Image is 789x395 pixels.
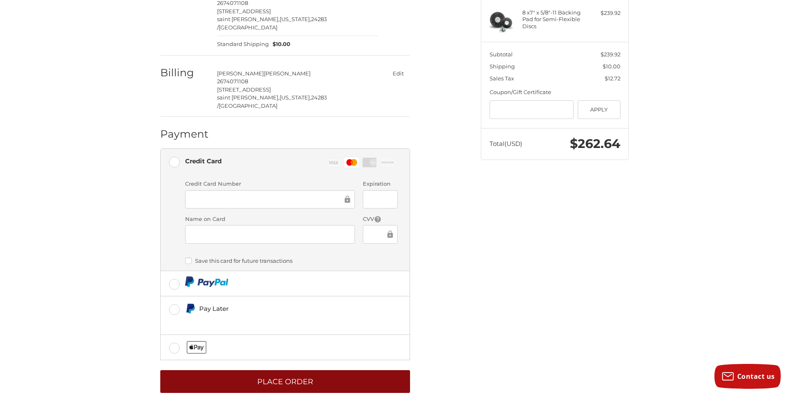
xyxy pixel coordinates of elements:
[217,94,280,101] span: saint [PERSON_NAME],
[185,257,398,264] label: Save this card for future transactions
[280,94,311,101] span: [US_STATE],
[369,194,391,204] iframe: Secure Credit Card Frame - Expiration Date
[217,8,271,15] span: [STREET_ADDRESS]
[191,194,343,204] iframe: Secure Credit Card Frame - Credit Card Number
[369,230,385,239] iframe: Secure Credit Card Frame - CVV
[185,276,229,287] img: PayPal icon
[185,317,353,325] iframe: PayPal Message 1
[187,341,206,354] img: Applepay icon
[490,75,514,82] span: Sales Tax
[603,63,620,70] span: $10.00
[185,303,195,314] img: Pay Later icon
[605,75,620,82] span: $12.72
[191,230,349,239] iframe: Secure Credit Card Frame - Cardholder Name
[588,9,620,17] div: $239.92
[160,128,209,141] h2: Payment
[363,215,397,223] label: CVV
[185,154,222,168] div: Credit Card
[522,9,586,29] h4: 8 x 7" x 5/8"-11 Backing Pad for Semi-Flexible Discs
[219,102,277,109] span: [GEOGRAPHIC_DATA]
[601,51,620,58] span: $239.92
[217,16,280,22] span: saint [PERSON_NAME],
[570,136,620,151] span: $262.64
[217,78,248,85] span: 2674071108
[217,40,269,48] span: Standard Shipping
[490,51,513,58] span: Subtotal
[269,40,291,48] span: $10.00
[217,94,327,109] span: 24283 /
[363,180,397,188] label: Expiration
[160,66,209,79] h2: Billing
[217,70,264,77] span: [PERSON_NAME]
[490,63,515,70] span: Shipping
[490,88,620,97] div: Coupon/Gift Certificate
[714,364,781,389] button: Contact us
[185,215,355,223] label: Name on Card
[264,70,311,77] span: [PERSON_NAME]
[578,100,620,119] button: Apply
[219,24,277,31] span: [GEOGRAPHIC_DATA]
[386,68,410,80] button: Edit
[490,100,574,119] input: Gift Certificate or Coupon Code
[185,180,355,188] label: Credit Card Number
[199,302,353,315] div: Pay Later
[737,372,775,381] span: Contact us
[217,86,271,93] span: [STREET_ADDRESS]
[280,16,311,22] span: [US_STATE],
[160,370,410,393] button: Place Order
[490,140,522,148] span: Total (USD)
[217,16,327,31] span: 24283 /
